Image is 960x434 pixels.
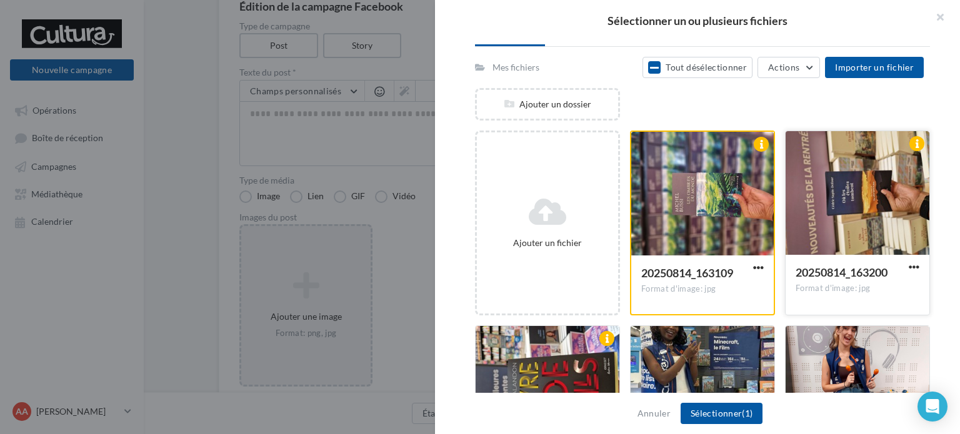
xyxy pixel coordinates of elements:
div: Mes fichiers [492,61,539,74]
div: Format d'image: jpg [641,284,764,295]
span: 20250814_163109 [641,266,733,280]
button: Sélectionner(1) [681,403,762,424]
span: Actions [768,62,799,72]
div: Ajouter un dossier [477,98,618,111]
span: 20250814_163200 [796,265,887,279]
button: Annuler [632,406,676,421]
button: Importer un fichier [825,57,924,78]
span: Importer un fichier [835,62,914,72]
button: Tout désélectionner [642,57,752,78]
button: Actions [757,57,820,78]
h2: Sélectionner un ou plusieurs fichiers [455,15,940,26]
div: Open Intercom Messenger [917,392,947,422]
div: Ajouter un fichier [482,237,613,249]
span: (1) [742,408,752,418]
div: Format d'image: jpg [796,283,919,294]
